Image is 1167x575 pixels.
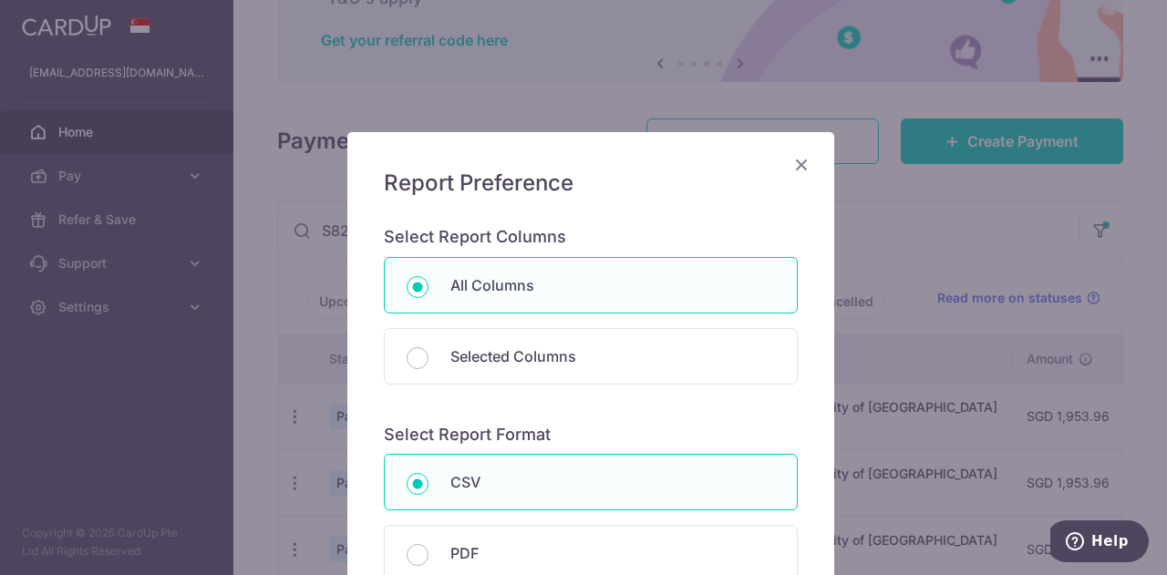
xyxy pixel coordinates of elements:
[450,542,775,564] p: PDF
[384,227,798,248] h6: Select Report Columns
[1050,520,1149,566] iframe: Opens a widget where you can find more information
[384,425,798,446] h6: Select Report Format
[790,154,812,176] button: Close
[450,471,775,493] p: CSV
[450,274,775,296] p: All Columns
[384,169,798,198] h5: Report Preference
[450,345,775,367] p: Selected Columns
